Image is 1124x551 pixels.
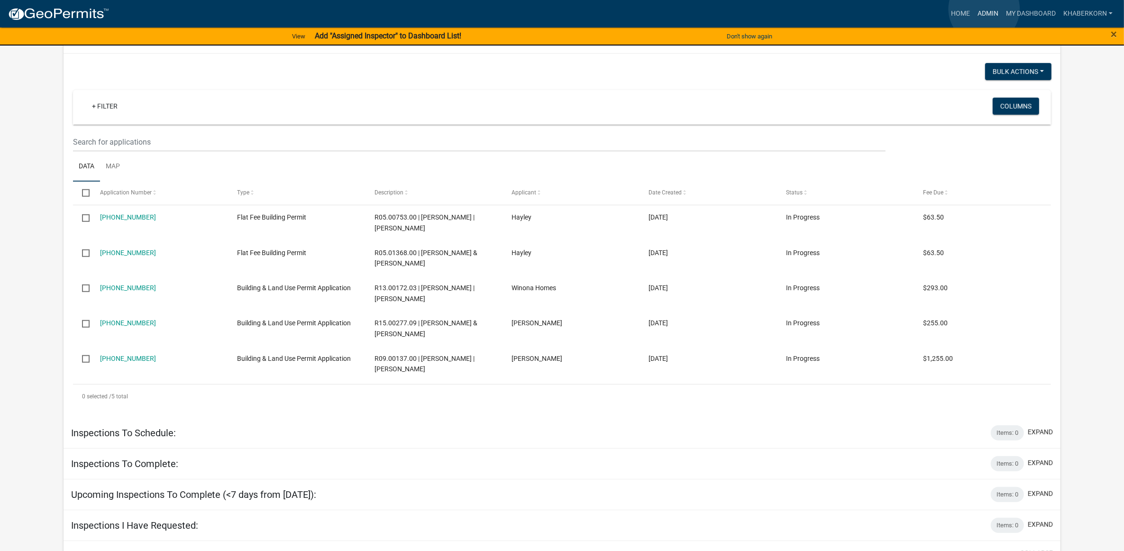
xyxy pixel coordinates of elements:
strong: Add "Assigned Inspector" to Dashboard List! [315,31,461,40]
span: R05.00753.00 | TIMOTHY NORDEAN DISTAD | TAMRA KAY DISTAD [375,213,475,232]
span: Status [786,189,803,196]
a: [PHONE_NUMBER] [100,284,156,292]
span: Flat Fee Building Permit [237,249,306,257]
h5: Inspections To Complete: [71,458,178,469]
div: collapse [64,54,1061,418]
button: Bulk Actions [985,63,1051,80]
span: $1,255.00 [923,355,953,362]
a: Map [100,152,126,182]
span: Description [375,189,403,196]
a: [PHONE_NUMBER] [100,249,156,257]
span: Date Created [649,189,682,196]
span: 07/23/2025 [649,284,668,292]
div: Items: 0 [991,456,1024,471]
span: $255.00 [923,319,948,327]
a: Admin [974,5,1002,23]
span: Building & Land Use Permit Application [237,355,351,362]
a: Home [947,5,974,23]
a: My Dashboard [1002,5,1060,23]
span: Type [237,189,249,196]
div: Items: 0 [991,518,1024,533]
span: Fee Due [923,189,943,196]
button: expand [1028,427,1053,437]
datatable-header-cell: Application Number [91,182,228,204]
span: × [1111,28,1117,41]
h5: Inspections To Schedule: [71,427,176,439]
a: + Filter [84,98,125,115]
span: Applicant [512,189,536,196]
span: $63.50 [923,249,944,257]
button: expand [1028,520,1053,530]
a: [PHONE_NUMBER] [100,319,156,327]
datatable-header-cell: Select [73,182,91,204]
span: 01/27/2025 [649,355,668,362]
span: Building & Land Use Permit Application [237,284,351,292]
span: R05.01368.00 | MARK J & DEANNA S PAVELKA [375,249,477,267]
span: Amy Pelowski [512,319,562,327]
span: R15.00277.09 | ERIC M & MICHELLE L HEINS [375,319,477,338]
span: In Progress [786,213,820,221]
button: expand [1028,489,1053,499]
datatable-header-cell: Date Created [640,182,777,204]
span: In Progress [786,319,820,327]
span: Allie Kuppenbender [512,355,562,362]
span: 0 selected / [82,393,111,400]
button: Close [1111,28,1117,40]
button: Columns [993,98,1039,115]
span: R13.00172.03 | STEVEN L KENNEBECK | THEODORE A KENNEBECK [375,284,475,303]
a: Data [73,152,100,182]
span: 05/16/2025 [649,319,668,327]
span: Hayley [512,249,531,257]
a: khaberkorn [1060,5,1116,23]
span: Building & Land Use Permit Application [237,319,351,327]
div: Items: 0 [991,487,1024,502]
div: 5 total [73,385,1051,408]
datatable-header-cell: Type [228,182,365,204]
span: $293.00 [923,284,948,292]
button: Don't show again [723,28,776,44]
datatable-header-cell: Description [366,182,503,204]
a: View [288,28,309,44]
span: 08/13/2025 [649,213,668,221]
span: Winona Homes [512,284,556,292]
span: In Progress [786,355,820,362]
span: R09.00137.00 | LENT,ANTHONY | ALLIE M KUPPENBENDER [375,355,475,373]
h5: Upcoming Inspections To Complete (<7 days from [DATE]): [71,489,317,500]
datatable-header-cell: Status [777,182,914,204]
button: expand [1028,458,1053,468]
input: Search for applications [73,132,886,152]
datatable-header-cell: Fee Due [914,182,1051,204]
h5: Inspections I Have Requested: [71,520,198,531]
span: Flat Fee Building Permit [237,213,306,221]
a: [PHONE_NUMBER] [100,213,156,221]
span: In Progress [786,249,820,257]
span: Hayley [512,213,531,221]
span: Application Number [100,189,152,196]
span: $63.50 [923,213,944,221]
span: 08/07/2025 [649,249,668,257]
div: Items: 0 [991,425,1024,441]
datatable-header-cell: Applicant [503,182,640,204]
a: [PHONE_NUMBER] [100,355,156,362]
span: In Progress [786,284,820,292]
